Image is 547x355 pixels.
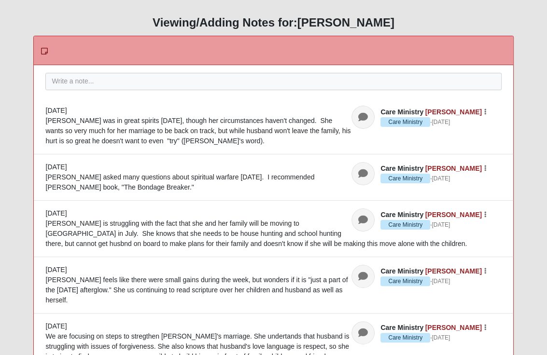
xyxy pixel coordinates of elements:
[380,333,432,342] span: ·
[425,164,482,172] a: [PERSON_NAME]
[425,267,482,275] a: [PERSON_NAME]
[45,208,501,249] div: [DATE] [PERSON_NAME] is struggling with the fact that she and her family will be moving to [GEOGR...
[380,333,430,342] span: Care Ministry
[432,333,450,342] a: [DATE]
[425,211,482,218] a: [PERSON_NAME]
[380,117,432,127] span: ·
[380,267,423,275] span: Care Ministry
[380,174,432,183] span: ·
[380,117,430,127] span: Care Ministry
[432,119,450,125] time: May 27, 2025, 3:09 PM
[297,16,394,29] strong: [PERSON_NAME]
[380,220,430,230] span: Care Ministry
[432,220,450,229] a: [DATE]
[380,276,430,286] span: Care Ministry
[432,118,450,126] a: [DATE]
[380,164,423,172] span: Care Ministry
[432,277,450,286] a: [DATE]
[380,276,432,286] span: ·
[432,174,450,183] a: [DATE]
[21,16,526,30] h3: Viewing/Adding Notes for:
[425,108,482,116] a: [PERSON_NAME]
[380,324,423,331] span: Care Ministry
[380,108,423,116] span: Care Ministry
[380,174,430,183] span: Care Ministry
[432,334,450,341] time: May 27, 2025, 2:52 PM
[432,278,450,285] time: May 27, 2025, 2:56 PM
[432,175,450,182] time: May 27, 2025, 3:03 PM
[45,162,501,192] div: [DATE] [PERSON_NAME] asked many questions about spiritual warfare [DATE]. I recommended [PERSON_N...
[380,211,423,218] span: Care Ministry
[425,324,482,331] a: [PERSON_NAME]
[380,220,432,230] span: ·
[432,221,450,228] time: May 27, 2025, 2:59 PM
[45,106,501,146] div: [DATE] [PERSON_NAME] was in great spirits [DATE], though her circumstances haven't changed. She w...
[45,265,501,305] div: [DATE] [PERSON_NAME] feels like there were small gains during the week, but wonders if it is "jus...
